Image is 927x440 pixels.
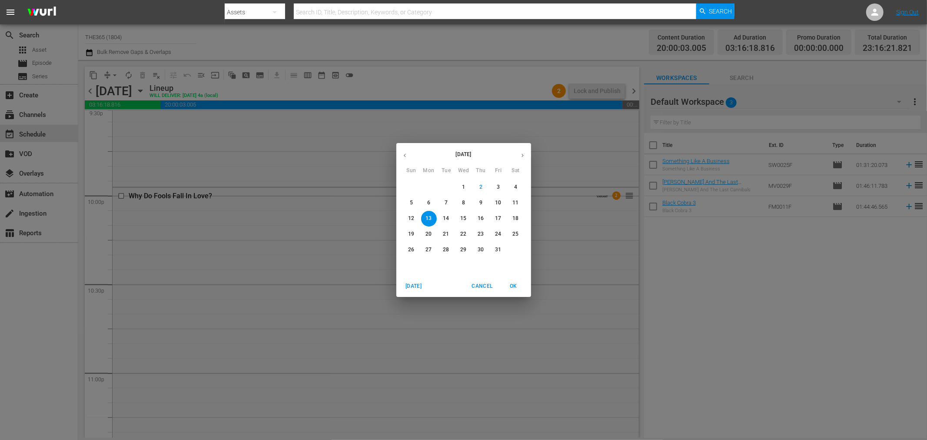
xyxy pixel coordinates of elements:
[425,246,432,253] p: 27
[896,9,919,16] a: Sign Out
[445,199,448,207] p: 7
[478,230,484,238] p: 23
[497,183,500,191] p: 3
[400,279,428,293] button: [DATE]
[456,227,472,242] button: 22
[503,282,524,291] span: OK
[468,279,496,293] button: Cancel
[456,195,472,211] button: 8
[443,246,449,253] p: 28
[404,227,419,242] button: 19
[456,167,472,175] span: Wed
[495,199,501,207] p: 10
[473,227,489,242] button: 23
[443,215,449,222] p: 14
[508,211,524,227] button: 18
[473,211,489,227] button: 16
[410,199,413,207] p: 5
[478,246,484,253] p: 30
[473,180,489,195] button: 2
[473,167,489,175] span: Thu
[408,215,414,222] p: 12
[439,227,454,242] button: 21
[413,150,514,158] p: [DATE]
[512,230,518,238] p: 25
[491,180,506,195] button: 3
[472,282,492,291] span: Cancel
[478,215,484,222] p: 16
[456,211,472,227] button: 15
[439,242,454,258] button: 28
[404,167,419,175] span: Sun
[460,215,466,222] p: 15
[709,3,732,19] span: Search
[456,242,472,258] button: 29
[495,215,501,222] p: 17
[491,195,506,211] button: 10
[512,215,518,222] p: 18
[421,167,437,175] span: Mon
[460,230,466,238] p: 22
[404,195,419,211] button: 5
[491,211,506,227] button: 17
[473,195,489,211] button: 9
[404,211,419,227] button: 12
[462,183,465,191] p: 1
[421,242,437,258] button: 27
[514,183,517,191] p: 4
[425,230,432,238] p: 20
[479,199,482,207] p: 9
[5,7,16,17] span: menu
[421,211,437,227] button: 13
[427,199,430,207] p: 6
[508,167,524,175] span: Sat
[508,180,524,195] button: 4
[443,230,449,238] p: 21
[500,279,528,293] button: OK
[462,199,465,207] p: 8
[491,167,506,175] span: Fri
[425,215,432,222] p: 13
[491,227,506,242] button: 24
[495,246,501,253] p: 31
[408,230,414,238] p: 19
[421,227,437,242] button: 20
[404,242,419,258] button: 26
[439,195,454,211] button: 7
[491,242,506,258] button: 31
[456,180,472,195] button: 1
[403,282,424,291] span: [DATE]
[460,246,466,253] p: 29
[421,195,437,211] button: 6
[508,227,524,242] button: 25
[473,242,489,258] button: 30
[495,230,501,238] p: 24
[512,199,518,207] p: 11
[21,2,63,23] img: ans4CAIJ8jUAAAAAAAAAAAAAAAAAAAAAAAAgQb4GAAAAAAAAAAAAAAAAAAAAAAAAJMjXAAAAAAAAAAAAAAAAAAAAAAAAgAT5G...
[508,195,524,211] button: 11
[439,211,454,227] button: 14
[479,183,482,191] p: 2
[439,167,454,175] span: Tue
[408,246,414,253] p: 26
